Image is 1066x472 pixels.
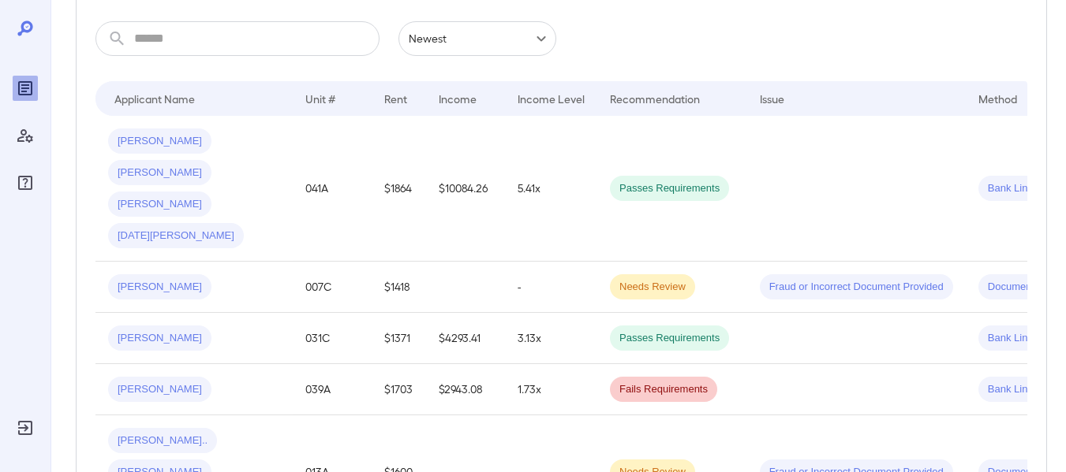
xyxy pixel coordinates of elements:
[372,262,426,313] td: $1418
[518,89,585,108] div: Income Level
[293,262,372,313] td: 007C
[372,116,426,262] td: $1864
[13,415,38,440] div: Log Out
[978,181,1042,196] span: Bank Link
[760,280,953,295] span: Fraud or Incorrect Document Provided
[293,116,372,262] td: 041A
[610,280,695,295] span: Needs Review
[293,313,372,364] td: 031C
[372,364,426,415] td: $1703
[760,89,785,108] div: Issue
[426,364,505,415] td: $2943.08
[108,433,217,448] span: [PERSON_NAME]..
[426,313,505,364] td: $4293.41
[108,229,244,243] span: [DATE][PERSON_NAME]
[610,331,729,346] span: Passes Requirements
[610,181,729,196] span: Passes Requirements
[978,331,1042,346] span: Bank Link
[505,313,597,364] td: 3.13x
[108,331,211,346] span: [PERSON_NAME]
[108,280,211,295] span: [PERSON_NAME]
[610,382,717,397] span: Fails Requirements
[114,89,195,108] div: Applicant Name
[426,116,505,262] td: $10084.26
[13,76,38,101] div: Reports
[372,313,426,364] td: $1371
[505,262,597,313] td: -
[108,165,211,180] span: [PERSON_NAME]
[505,364,597,415] td: 1.73x
[108,382,211,397] span: [PERSON_NAME]
[13,123,38,148] div: Manage Users
[610,89,700,108] div: Recommendation
[978,382,1042,397] span: Bank Link
[305,89,335,108] div: Unit #
[108,197,211,212] span: [PERSON_NAME]
[505,116,597,262] td: 5.41x
[978,89,1017,108] div: Method
[13,170,38,195] div: FAQ
[293,364,372,415] td: 039A
[398,21,556,56] div: Newest
[439,89,477,108] div: Income
[108,134,211,149] span: [PERSON_NAME]
[384,89,410,108] div: Rent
